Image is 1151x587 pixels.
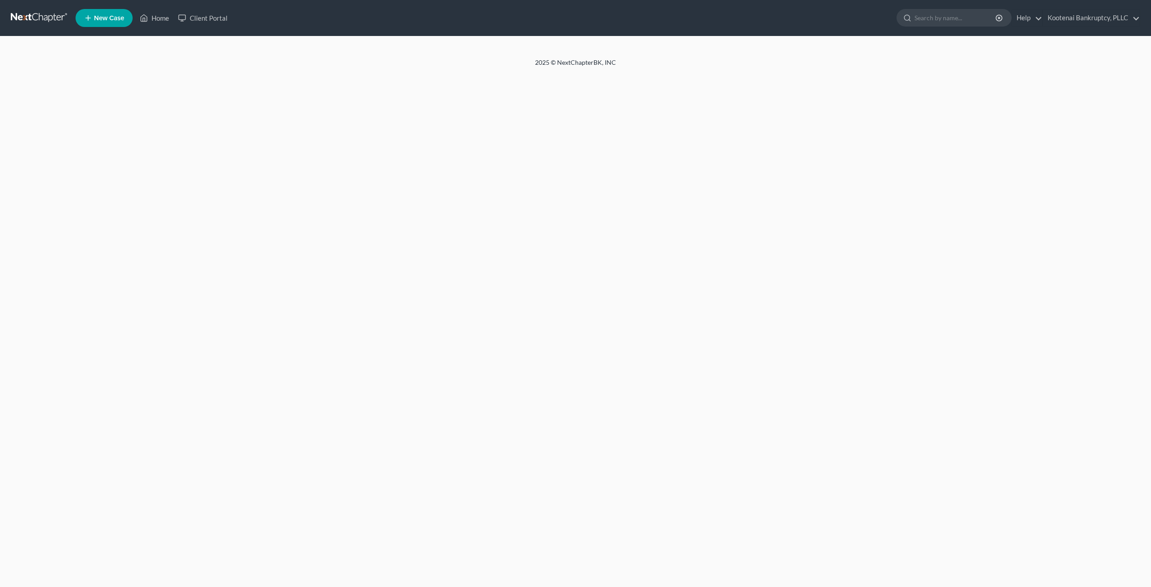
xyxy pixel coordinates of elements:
[94,15,124,22] span: New Case
[915,9,997,26] input: Search by name...
[1012,10,1042,26] a: Help
[1043,10,1140,26] a: Kootenai Bankruptcy, PLLC
[174,10,232,26] a: Client Portal
[135,10,174,26] a: Home
[319,58,832,74] div: 2025 © NextChapterBK, INC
